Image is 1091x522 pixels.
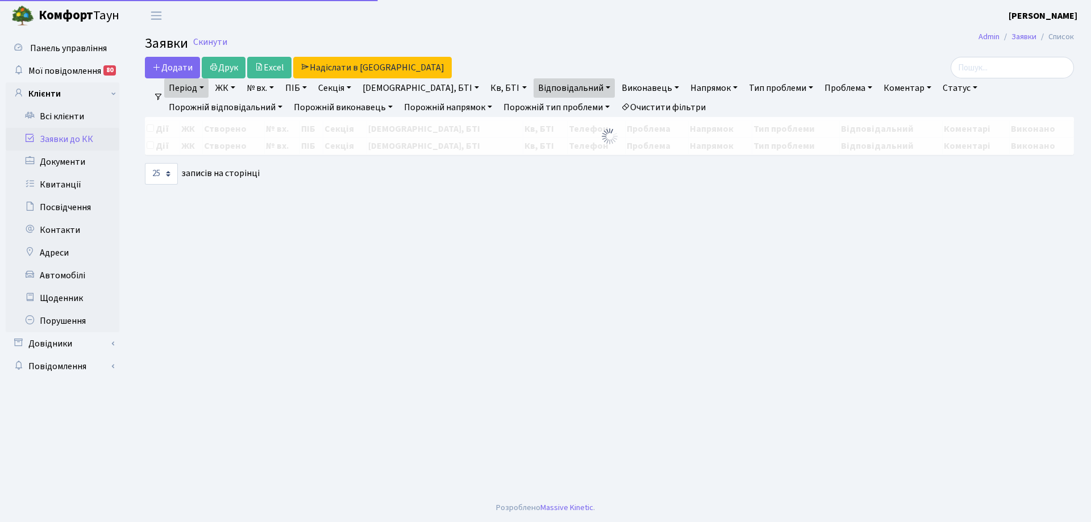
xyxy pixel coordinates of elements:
[1009,9,1077,23] a: [PERSON_NAME]
[30,42,107,55] span: Панель управління
[6,310,119,332] a: Порушення
[6,173,119,196] a: Квитанції
[617,98,710,117] a: Очистити фільтри
[1036,31,1074,43] li: Список
[293,57,452,78] a: Надіслати в [GEOGRAPHIC_DATA]
[142,6,170,25] button: Переключити навігацію
[6,105,119,128] a: Всі клієнти
[820,78,877,98] a: Проблема
[499,98,614,117] a: Порожній тип проблеми
[534,78,615,98] a: Відповідальний
[6,128,119,151] a: Заявки до КК
[6,219,119,241] a: Контакти
[1011,31,1036,43] a: Заявки
[686,78,742,98] a: Напрямок
[145,163,260,185] label: записів на сторінці
[938,78,982,98] a: Статус
[601,127,619,145] img: Обробка...
[6,332,119,355] a: Довідники
[145,57,200,78] a: Додати
[314,78,356,98] a: Секція
[202,57,245,78] a: Друк
[6,264,119,287] a: Автомобілі
[358,78,484,98] a: [DEMOGRAPHIC_DATA], БТІ
[39,6,93,24] b: Комфорт
[28,65,101,77] span: Мої повідомлення
[6,196,119,219] a: Посвідчення
[289,98,397,117] a: Порожній виконавець
[6,287,119,310] a: Щоденник
[1009,10,1077,22] b: [PERSON_NAME]
[242,78,278,98] a: № вх.
[486,78,531,98] a: Кв, БТІ
[11,5,34,27] img: logo.png
[6,355,119,378] a: Повідомлення
[164,78,209,98] a: Період
[978,31,1000,43] a: Admin
[6,60,119,82] a: Мої повідомлення80
[6,151,119,173] a: Документи
[744,78,818,98] a: Тип проблеми
[540,502,593,513] a: Massive Kinetic
[103,65,116,76] div: 80
[145,163,178,185] select: записів на сторінці
[399,98,497,117] a: Порожній напрямок
[617,78,684,98] a: Виконавець
[211,78,240,98] a: ЖК
[496,502,595,514] div: Розроблено .
[193,37,227,48] a: Скинути
[879,78,936,98] a: Коментар
[281,78,311,98] a: ПІБ
[951,57,1074,78] input: Пошук...
[152,61,193,74] span: Додати
[145,34,188,53] span: Заявки
[6,37,119,60] a: Панель управління
[961,25,1091,49] nav: breadcrumb
[164,98,287,117] a: Порожній відповідальний
[6,241,119,264] a: Адреси
[39,6,119,26] span: Таун
[6,82,119,105] a: Клієнти
[247,57,292,78] a: Excel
